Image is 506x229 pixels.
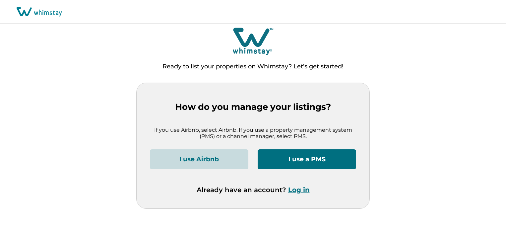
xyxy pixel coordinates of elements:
p: How do you manage your listings? [150,102,356,112]
button: I use Airbnb [150,149,248,169]
button: Log in [288,186,310,194]
p: Already have an account? [197,186,310,194]
button: I use a PMS [258,149,356,169]
p: If you use Airbnb, select Airbnb. If you use a property management system (PMS) or a channel mana... [150,127,356,140]
p: Ready to list your properties on Whimstay? Let’s get started! [162,63,344,70]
